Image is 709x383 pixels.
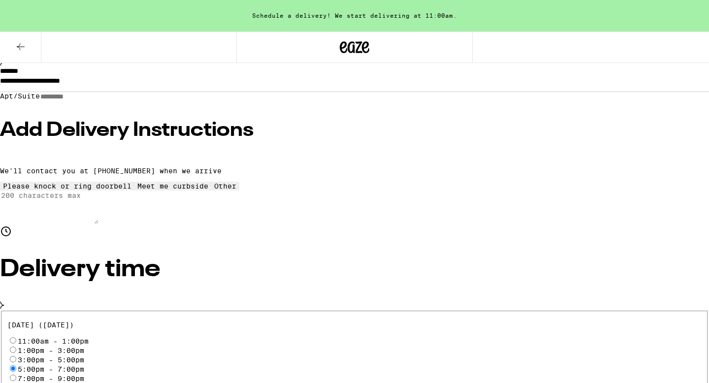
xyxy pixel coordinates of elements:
[137,182,208,190] div: Meet me curbside
[7,321,702,329] p: [DATE] ([DATE])
[134,182,211,191] button: Meet me curbside
[18,347,84,354] label: 1:00pm - 3:00pm
[18,375,84,383] label: 7:00pm - 9:00pm
[18,356,84,364] label: 3:00pm - 5:00pm
[18,365,84,373] label: 5:00pm - 7:00pm
[3,182,131,190] div: Please knock or ring doorbell
[214,182,236,190] div: Other
[18,337,89,345] label: 11:00am - 1:00pm
[211,182,239,191] button: Other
